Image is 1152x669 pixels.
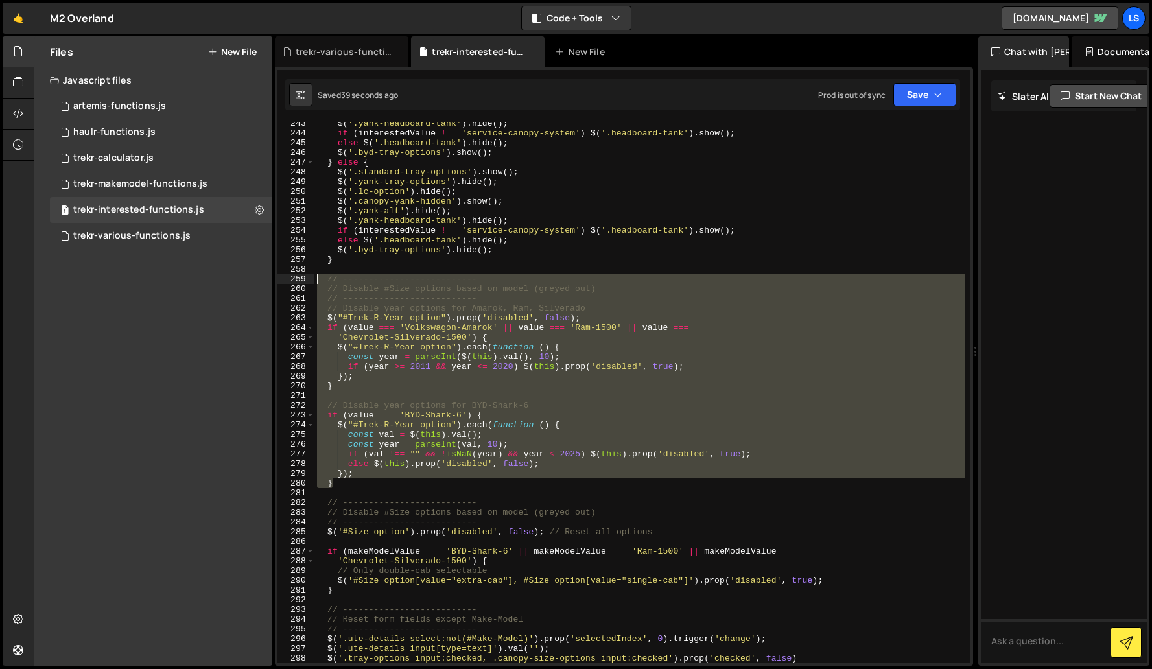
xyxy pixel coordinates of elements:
[277,119,314,128] div: 243
[61,206,69,217] span: 1
[50,223,272,249] div: 11669/37341.js
[277,313,314,323] div: 263
[50,145,272,171] div: 11669/27653.js
[277,556,314,566] div: 288
[432,45,529,58] div: trekr-interested-functions.js
[277,128,314,138] div: 244
[277,158,314,167] div: 247
[277,595,314,605] div: 292
[277,615,314,624] div: 294
[1002,6,1118,30] a: [DOMAIN_NAME]
[277,653,314,663] div: 298
[277,391,314,401] div: 271
[277,430,314,440] div: 275
[277,566,314,576] div: 289
[73,204,204,216] div: trekr-interested-functions.js
[277,449,314,459] div: 277
[277,508,314,517] div: 283
[277,362,314,371] div: 268
[277,401,314,410] div: 272
[73,152,154,164] div: trekr-calculator.js
[277,284,314,294] div: 260
[277,167,314,177] div: 248
[296,45,393,58] div: trekr-various-functions.js
[277,294,314,303] div: 261
[34,67,272,93] div: Javascript files
[277,371,314,381] div: 269
[277,517,314,527] div: 284
[277,488,314,498] div: 281
[277,138,314,148] div: 245
[277,469,314,478] div: 279
[1122,6,1146,30] a: LS
[277,420,314,430] div: 274
[277,177,314,187] div: 249
[277,148,314,158] div: 246
[277,245,314,255] div: 256
[277,323,314,333] div: 264
[818,89,886,100] div: Prod is out of sync
[522,6,631,30] button: Code + Tools
[277,303,314,313] div: 262
[277,644,314,653] div: 297
[277,342,314,352] div: 266
[277,537,314,546] div: 286
[277,527,314,537] div: 285
[277,226,314,235] div: 254
[277,264,314,274] div: 258
[277,187,314,196] div: 250
[277,352,314,362] div: 267
[208,47,257,57] button: New File
[50,45,73,59] h2: Files
[978,36,1069,67] div: Chat with [PERSON_NAME]
[893,83,956,106] button: Save
[277,333,314,342] div: 265
[277,478,314,488] div: 280
[277,206,314,216] div: 252
[277,255,314,264] div: 257
[277,585,314,595] div: 291
[277,216,314,226] div: 253
[555,45,609,58] div: New File
[73,126,156,138] div: haulr-functions.js
[3,3,34,34] a: 🤙
[277,274,314,284] div: 259
[73,100,166,112] div: artemis-functions.js
[277,576,314,585] div: 290
[277,196,314,206] div: 251
[277,624,314,634] div: 295
[341,89,398,100] div: 39 seconds ago
[318,89,398,100] div: Saved
[1072,36,1149,67] div: Documentation
[277,498,314,508] div: 282
[73,230,191,242] div: trekr-various-functions.js
[50,93,272,119] div: 11669/42207.js
[50,119,272,145] div: 11669/40542.js
[277,546,314,556] div: 287
[73,178,207,190] div: trekr-makemodel-functions.js
[277,381,314,391] div: 270
[277,605,314,615] div: 293
[998,90,1050,102] h2: Slater AI
[50,171,272,197] div: 11669/37446.js
[277,459,314,469] div: 278
[277,235,314,245] div: 255
[277,410,314,420] div: 273
[50,10,114,26] div: M2 Overland
[50,197,272,223] div: 11669/42694.js
[277,634,314,644] div: 296
[277,440,314,449] div: 276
